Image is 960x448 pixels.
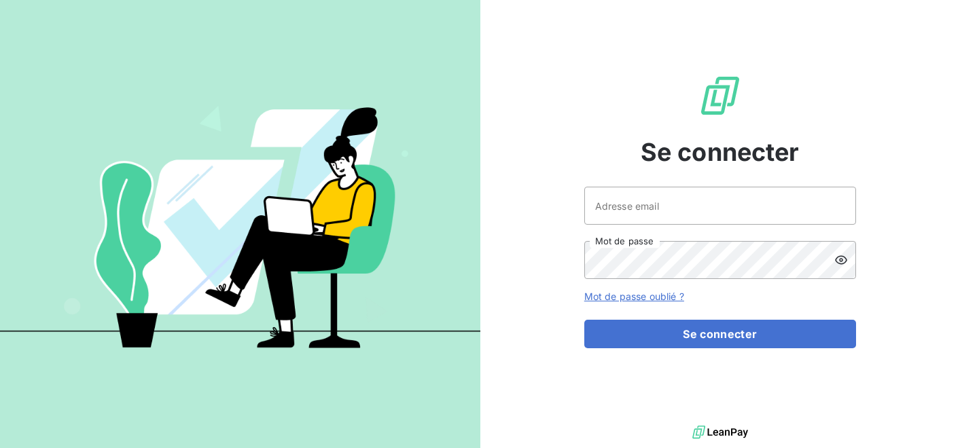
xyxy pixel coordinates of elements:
img: Logo LeanPay [698,74,742,117]
img: logo [692,422,748,443]
button: Se connecter [584,320,856,348]
input: placeholder [584,187,856,225]
span: Se connecter [641,134,800,170]
a: Mot de passe oublié ? [584,291,684,302]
